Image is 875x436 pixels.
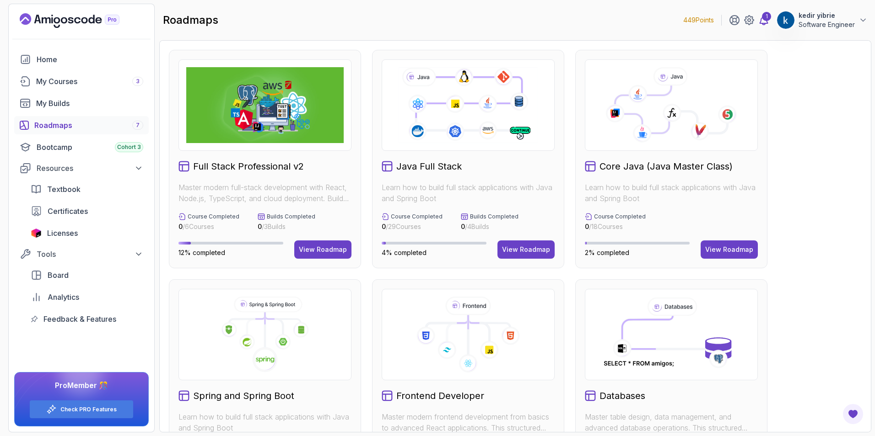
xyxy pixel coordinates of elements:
a: Check PRO Features [60,406,117,413]
p: / 6 Courses [178,222,239,231]
h2: roadmaps [163,13,218,27]
div: Roadmaps [34,120,143,131]
div: View Roadmap [705,245,753,254]
span: Board [48,270,69,281]
span: Analytics [48,292,79,303]
a: home [14,50,149,69]
span: Feedback & Features [43,314,116,324]
div: 1 [762,12,771,21]
button: Check PRO Features [29,400,134,419]
a: bootcamp [14,138,149,156]
p: Course Completed [391,213,443,220]
h2: Full Stack Professional v2 [193,160,304,173]
span: 0 [461,223,465,230]
p: Builds Completed [267,213,315,220]
a: builds [14,94,149,112]
span: 12% completed [178,249,225,256]
span: 0 [258,223,262,230]
a: roadmaps [14,116,149,134]
h2: Frontend Developer [396,389,484,402]
span: Cohort 3 [117,144,141,151]
button: View Roadmap [701,240,758,259]
img: Full Stack Professional v2 [186,67,344,143]
a: Landing page [20,13,140,28]
a: analytics [25,288,149,306]
h2: Java Full Stack [396,160,462,173]
p: Learn how to build full stack applications with Java and Spring Boot [585,182,758,204]
div: Home [37,54,143,65]
p: Learn how to build full stack applications with Java and Spring Boot [382,182,555,204]
span: 3 [136,78,140,85]
a: courses [14,72,149,90]
button: View Roadmap [497,240,555,259]
span: Textbook [47,184,81,195]
p: Software Engineer [799,20,855,29]
h2: Spring and Spring Boot [193,389,294,402]
p: Master table design, data management, and advanced database operations. This structured learning ... [585,411,758,433]
h2: Databases [600,389,645,402]
span: 7 [136,122,140,129]
p: kedir yibrie [799,11,855,20]
div: View Roadmap [502,245,550,254]
h2: Core Java (Java Master Class) [600,160,733,173]
button: View Roadmap [294,240,351,259]
div: Bootcamp [37,142,143,153]
span: 2% completed [585,249,629,256]
p: / 18 Courses [585,222,646,231]
p: Master modern frontend development from basics to advanced React applications. This structured le... [382,411,555,433]
a: textbook [25,180,149,198]
button: Open Feedback Button [842,403,864,425]
p: / 29 Courses [382,222,443,231]
a: board [25,266,149,284]
p: / 4 Builds [461,222,519,231]
a: licenses [25,224,149,242]
div: Tools [37,249,143,260]
span: Certificates [48,206,88,217]
span: Licenses [47,228,78,239]
div: Resources [37,163,143,174]
a: feedback [25,310,149,328]
span: 4% completed [382,249,427,256]
button: Resources [14,160,149,176]
a: 1 [758,15,769,26]
p: 449 Points [683,16,714,25]
img: user profile image [777,11,794,29]
img: jetbrains icon [31,229,42,238]
p: Course Completed [594,213,646,220]
span: 0 [585,223,589,230]
p: Learn how to build full stack applications with Java and Spring Boot [178,411,351,433]
button: Tools [14,246,149,262]
div: My Builds [36,98,143,109]
span: 0 [382,223,386,230]
span: 0 [178,223,183,230]
a: certificates [25,202,149,220]
p: Builds Completed [470,213,519,220]
div: View Roadmap [299,245,347,254]
p: Course Completed [188,213,239,220]
button: user profile imagekedir yibrieSoftware Engineer [777,11,868,29]
p: Master modern full-stack development with React, Node.js, TypeScript, and cloud deployment. Build... [178,182,351,204]
div: My Courses [36,76,143,87]
p: / 3 Builds [258,222,315,231]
